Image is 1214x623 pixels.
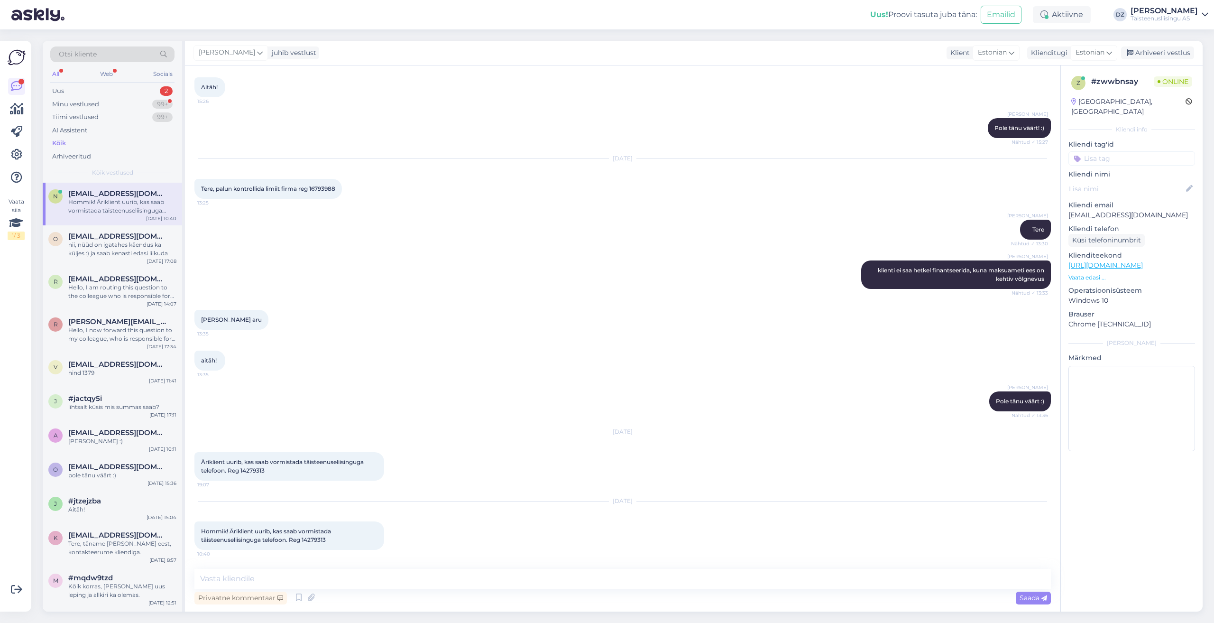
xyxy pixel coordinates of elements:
[146,215,176,222] div: [DATE] 10:40
[149,446,176,453] div: [DATE] 10:11
[1007,111,1048,118] span: [PERSON_NAME]
[870,9,977,20] div: Proovi tasuta juba täna:
[1091,76,1154,87] div: # zwwbnsay
[52,112,99,122] div: Tiimi vestlused
[68,241,176,258] div: nii, nüüd on igatahes käendus ka küljes :) ja saab kenasti edasi liikuda
[1011,240,1048,247] span: Nähtud ✓ 13:30
[1068,210,1195,220] p: [EMAIL_ADDRESS][DOMAIN_NAME]
[1032,226,1044,233] span: Tere
[1069,184,1184,194] input: Lisa nimi
[54,432,58,439] span: a
[54,363,57,371] span: v
[68,326,176,343] div: Hello, I now forward this question to my colleague, who is responsible for this. The reply will b...
[1068,251,1195,260] p: Klienditeekond
[1068,296,1195,306] p: Windows 10
[1071,97,1186,117] div: [GEOGRAPHIC_DATA], [GEOGRAPHIC_DATA]
[1007,384,1048,391] span: [PERSON_NAME]
[201,357,217,364] span: aitäh!
[68,275,167,283] span: rimantasbru@gmail.com
[1154,76,1192,87] span: Online
[1076,47,1104,58] span: Estonian
[978,47,1007,58] span: Estonian
[54,398,57,405] span: j
[1020,594,1047,602] span: Saada
[152,112,173,122] div: 99+
[148,599,176,606] div: [DATE] 12:51
[68,317,167,326] span: robert.afontsikov@tele2.com
[68,505,176,514] div: Aitäh!
[147,514,176,521] div: [DATE] 15:04
[8,197,25,240] div: Vaata siia
[1068,169,1195,179] p: Kliendi nimi
[197,371,233,378] span: 13:35
[68,428,167,437] span: anett.voorel@tele2.com
[947,48,970,58] div: Klient
[1131,7,1208,22] a: [PERSON_NAME]Täisteenusliisingu AS
[878,267,1046,282] span: klienti ei saa hetkel finantseerida, kuna maksuameti ees on kehtiv võlgnevus
[268,48,316,58] div: juhib vestlust
[197,330,233,337] span: 13:35
[149,377,176,384] div: [DATE] 11:41
[1012,289,1048,297] span: Nähtud ✓ 13:33
[50,68,61,80] div: All
[1068,139,1195,149] p: Kliendi tag'id
[1007,253,1048,260] span: [PERSON_NAME]
[68,403,176,411] div: lihtsalt küsis mis summas saab?
[68,369,176,377] div: hind 1379
[52,152,91,161] div: Arhiveeritud
[201,84,218,91] span: Aitäh!
[199,47,255,58] span: [PERSON_NAME]
[981,6,1021,24] button: Emailid
[68,539,176,557] div: Tere, täname [PERSON_NAME] eest, kontakteerume kliendiga.
[1068,234,1145,247] div: Küsi telefoninumbrit
[54,321,58,328] span: r
[152,100,173,109] div: 99+
[194,154,1051,163] div: [DATE]
[68,437,176,446] div: [PERSON_NAME] :)
[53,466,58,473] span: o
[54,534,58,541] span: k
[68,189,167,198] span: natalia.katsalukha@tele2.com
[53,193,58,200] span: n
[52,126,87,135] div: AI Assistent
[68,574,113,582] span: #mqdw9tzd
[52,139,66,148] div: Kõik
[201,185,335,192] span: Tere, palun kontrollida limiit firma reg 16793988
[147,258,176,265] div: [DATE] 17:08
[1068,339,1195,347] div: [PERSON_NAME]
[1033,6,1091,23] div: Aktiivne
[8,48,26,66] img: Askly Logo
[68,360,167,369] span: v.nikolaitsuk@gmail.com
[54,278,58,285] span: r
[194,592,287,604] div: Privaatne kommentaar
[68,463,167,471] span: oksana.vappe@tele2.com
[1068,200,1195,210] p: Kliendi email
[1068,261,1143,270] a: [URL][DOMAIN_NAME]
[1113,8,1127,21] div: DZ
[92,168,133,177] span: Kõik vestlused
[8,232,25,240] div: 1 / 3
[197,481,233,488] span: 19:07
[1012,412,1048,419] span: Nähtud ✓ 13:36
[147,300,176,307] div: [DATE] 14:07
[53,235,58,242] span: o
[53,577,58,584] span: m
[52,86,64,96] div: Uus
[197,199,233,206] span: 13:25
[1007,212,1048,219] span: [PERSON_NAME]
[194,497,1051,505] div: [DATE]
[151,68,175,80] div: Socials
[149,411,176,418] div: [DATE] 17:11
[1012,139,1048,146] span: Nähtud ✓ 15:27
[147,480,176,487] div: [DATE] 15:36
[1068,309,1195,319] p: Brauser
[996,398,1044,405] span: Pole tänu väärt :)
[68,471,176,480] div: pole tänu väärt :)
[68,531,167,539] span: kristiine@tele2.com
[1068,125,1195,134] div: Kliendi info
[98,68,115,80] div: Web
[197,550,233,558] span: 10:40
[1068,224,1195,234] p: Kliendi telefon
[201,316,262,323] span: [PERSON_NAME] aru
[870,10,888,19] b: Uus!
